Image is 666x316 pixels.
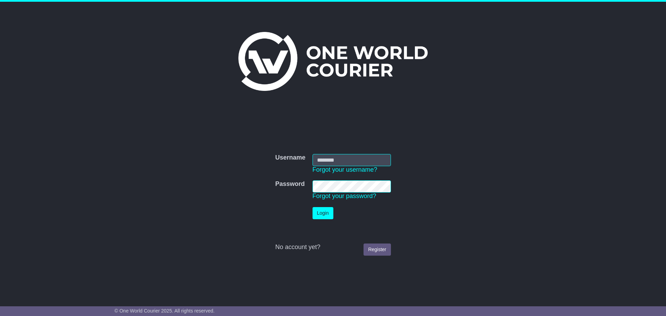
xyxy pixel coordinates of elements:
a: Register [364,244,391,256]
label: Password [275,180,305,188]
img: One World [238,32,428,91]
span: © One World Courier 2025. All rights reserved. [114,308,215,314]
label: Username [275,154,305,162]
div: No account yet? [275,244,391,251]
a: Forgot your username? [313,166,377,173]
button: Login [313,207,333,219]
a: Forgot your password? [313,193,376,199]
